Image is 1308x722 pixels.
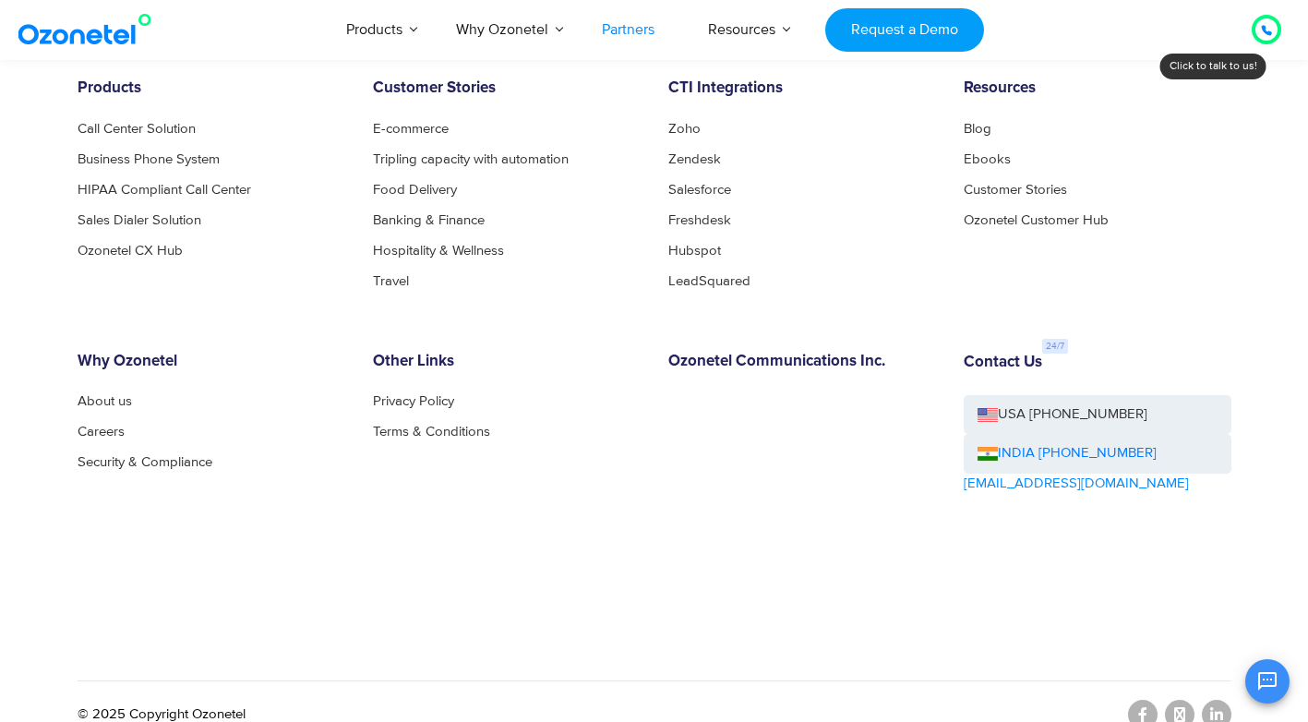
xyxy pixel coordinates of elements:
[78,425,125,439] a: Careers
[373,183,457,197] a: Food Delivery
[668,353,936,371] h6: Ozonetel Communications Inc.
[373,353,641,371] h6: Other Links
[78,353,345,371] h6: Why Ozonetel
[373,274,409,288] a: Travel
[964,474,1189,495] a: [EMAIL_ADDRESS][DOMAIN_NAME]
[668,79,936,98] h6: CTI Integrations
[373,152,569,166] a: Tripling capacity with automation
[825,8,983,52] a: Request a Demo
[78,152,220,166] a: Business Phone System
[668,122,701,136] a: Zoho
[78,79,345,98] h6: Products
[978,443,1157,464] a: INDIA [PHONE_NUMBER]
[78,183,251,197] a: HIPAA Compliant Call Center
[964,122,991,136] a: Blog
[964,395,1231,435] a: USA [PHONE_NUMBER]
[668,183,731,197] a: Salesforce
[964,354,1042,372] h6: Contact Us
[978,447,998,461] img: ind-flag.png
[668,274,750,288] a: LeadSquared
[78,213,201,227] a: Sales Dialer Solution
[78,244,183,258] a: Ozonetel CX Hub
[373,394,454,408] a: Privacy Policy
[1245,659,1290,704] button: Open chat
[668,244,721,258] a: Hubspot
[964,79,1231,98] h6: Resources
[964,152,1011,166] a: Ebooks
[978,408,998,422] img: us-flag.png
[373,79,641,98] h6: Customer Stories
[964,213,1109,227] a: Ozonetel Customer Hub
[668,213,731,227] a: Freshdesk
[78,394,132,408] a: About us
[373,122,449,136] a: E-commerce
[78,122,196,136] a: Call Center Solution
[668,152,721,166] a: Zendesk
[373,244,504,258] a: Hospitality & Wellness
[373,213,485,227] a: Banking & Finance
[964,183,1067,197] a: Customer Stories
[373,425,490,439] a: Terms & Conditions
[78,455,212,469] a: Security & Compliance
